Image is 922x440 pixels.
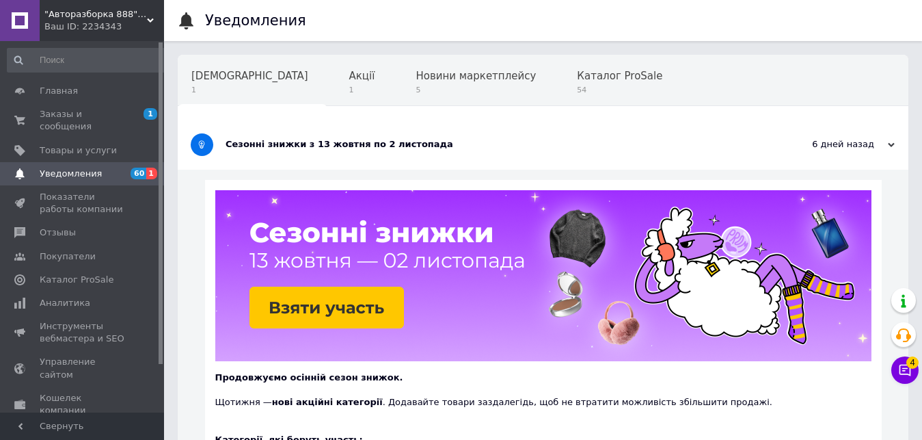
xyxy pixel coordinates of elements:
b: нові акційні категорії [272,397,383,407]
span: 1 [191,85,308,95]
span: 1 [146,168,157,179]
button: Чат с покупателем4 [891,357,919,384]
span: 60 [131,168,146,179]
span: "Авторазборка 888" Винница (ВАЗ, ГАЗель, Волга, Таврия, Славута, Daewoo(Lanos, Sens)) [44,8,147,21]
span: Новини маркетплейсу [416,70,536,82]
span: Управление сайтом [40,356,126,380]
span: 4 [906,357,919,369]
div: Ваш ID: 2234343 [44,21,164,33]
span: Показатели работы компании [40,191,126,216]
span: Покупатели [40,250,96,263]
span: Отзывы [40,227,76,239]
span: Инструменты вебмастера и SEO [40,320,126,345]
span: 5 [416,85,536,95]
span: Каталог ProSale [577,70,662,82]
h1: Уведомления [205,12,306,29]
span: Товары и услуги [40,144,117,157]
span: Акції [349,70,375,82]
input: Поиск [7,48,169,73]
span: Заказы и сообщения [40,108,126,133]
div: Щотижня — . Додавайте товари заздалегідь, щоб не втратити можливість збільшити продажі. [215,372,871,434]
span: 1 [144,108,157,120]
span: [DEMOGRAPHIC_DATA] [191,70,308,82]
span: Кошелек компании [40,392,126,417]
span: Аналитика [40,297,90,309]
div: Сезонні знижки з 13 жовтня по 2 листопада [226,138,758,151]
b: Продовжуємо осінній сезон знижок. [215,372,403,383]
div: 6 дней назад [758,138,895,151]
span: Уведомления [40,168,102,180]
span: Главная [40,85,78,97]
span: 54 [577,85,662,95]
span: Каталог ProSale [40,274,113,286]
span: 1 [349,85,375,95]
